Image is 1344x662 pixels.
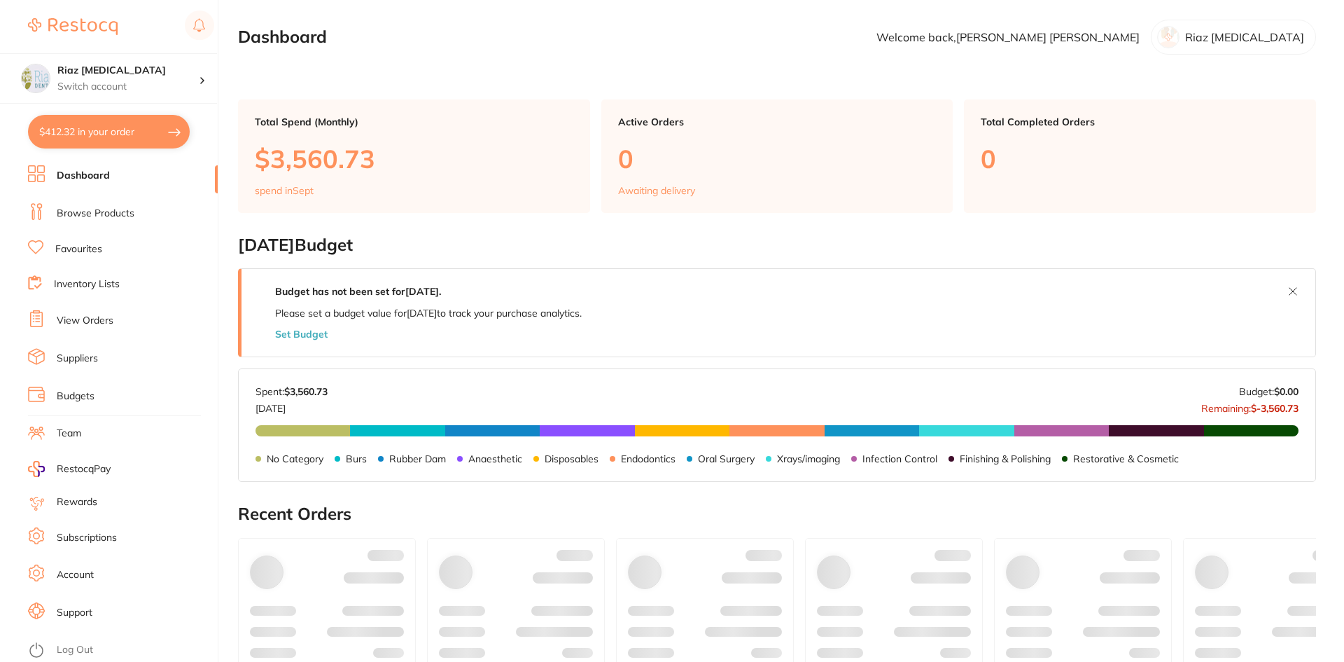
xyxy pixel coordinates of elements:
[862,453,937,464] p: Infection Control
[981,144,1299,173] p: 0
[238,99,590,213] a: Total Spend (Monthly)$3,560.73spend inSept
[284,385,328,398] strong: $3,560.73
[389,453,446,464] p: Rubber Dam
[28,11,118,43] a: Restocq Logo
[981,116,1299,127] p: Total Completed Orders
[57,207,134,221] a: Browse Products
[28,18,118,35] img: Restocq Logo
[255,185,314,196] p: spend in Sept
[1185,31,1304,43] p: Riaz [MEDICAL_DATA]
[1251,402,1298,415] strong: $-3,560.73
[57,314,113,328] a: View Orders
[57,531,117,545] a: Subscriptions
[601,99,953,213] a: Active Orders0Awaiting delivery
[255,386,328,397] p: Spent:
[238,504,1316,524] h2: Recent Orders
[468,453,522,464] p: Anaesthetic
[22,64,50,92] img: Riaz Dental Surgery
[57,568,94,582] a: Account
[57,427,81,441] a: Team
[267,453,323,464] p: No Category
[238,27,327,47] h2: Dashboard
[545,453,598,464] p: Disposables
[57,352,98,366] a: Suppliers
[346,453,367,464] p: Burs
[255,116,573,127] p: Total Spend (Monthly)
[28,640,213,662] button: Log Out
[618,144,937,173] p: 0
[28,115,190,149] button: $412.32 in your order
[618,185,695,196] p: Awaiting delivery
[57,64,199,78] h4: Riaz Dental Surgery
[960,453,1051,464] p: Finishing & Polishing
[876,31,1140,43] p: Welcome back, [PERSON_NAME] [PERSON_NAME]
[255,144,573,173] p: $3,560.73
[1239,386,1298,397] p: Budget:
[275,329,328,340] button: Set Budget
[54,277,120,291] a: Inventory Lists
[57,80,199,94] p: Switch account
[57,462,111,476] span: RestocqPay
[964,99,1316,213] a: Total Completed Orders0
[57,389,94,404] a: Budgets
[28,461,45,477] img: RestocqPay
[57,495,97,509] a: Rewards
[621,453,675,464] p: Endodontics
[57,606,92,620] a: Support
[275,285,441,298] strong: Budget has not been set for [DATE] .
[57,169,110,183] a: Dashboard
[618,116,937,127] p: Active Orders
[275,308,582,319] p: Please set a budget value for [DATE] to track your purchase analytics.
[255,397,328,414] p: [DATE]
[28,461,111,477] a: RestocqPay
[1274,385,1298,398] strong: $0.00
[698,453,755,464] p: Oral Surgery
[57,643,93,657] a: Log Out
[1201,397,1298,414] p: Remaining:
[238,235,1316,255] h2: [DATE] Budget
[777,453,840,464] p: Xrays/imaging
[55,242,102,256] a: Favourites
[1073,453,1179,464] p: Restorative & Cosmetic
